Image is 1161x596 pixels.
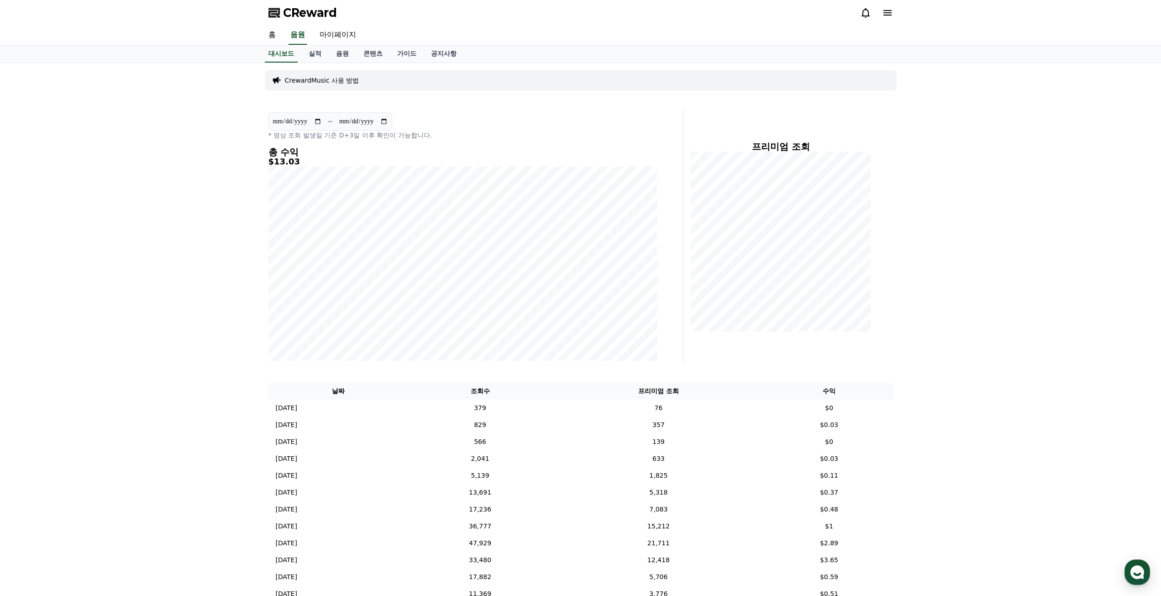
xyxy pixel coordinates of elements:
[268,383,409,400] th: 날짜
[552,450,765,467] td: 633
[765,535,893,552] td: $2.89
[276,505,297,514] p: [DATE]
[268,131,657,140] p: * 영상 조회 발생일 기준 D+3일 이후 확인이 가능합니다.
[552,501,765,518] td: 7,083
[552,400,765,417] td: 76
[409,417,552,433] td: 829
[409,535,552,552] td: 47,929
[356,45,390,63] a: 콘텐츠
[409,467,552,484] td: 5,139
[268,5,337,20] a: CReward
[552,535,765,552] td: 21,711
[283,5,337,20] span: CReward
[409,450,552,467] td: 2,041
[765,518,893,535] td: $1
[552,484,765,501] td: 5,318
[312,26,363,45] a: 마이페이지
[409,501,552,518] td: 17,236
[691,142,871,152] h4: 프리미엄 조회
[276,488,297,497] p: [DATE]
[552,417,765,433] td: 357
[329,45,356,63] a: 음원
[765,417,893,433] td: $0.03
[409,552,552,569] td: 33,480
[276,522,297,531] p: [DATE]
[276,555,297,565] p: [DATE]
[552,518,765,535] td: 15,212
[765,383,893,400] th: 수익
[289,26,307,45] a: 음원
[285,76,359,85] a: CrewardMusic 사용 방법
[765,467,893,484] td: $0.11
[765,501,893,518] td: $0.48
[276,454,297,464] p: [DATE]
[268,147,657,157] h4: 총 수익
[409,484,552,501] td: 13,691
[765,484,893,501] td: $0.37
[276,420,297,430] p: [DATE]
[301,45,329,63] a: 실적
[409,383,552,400] th: 조회수
[409,518,552,535] td: 36,777
[327,116,333,127] p: ~
[552,467,765,484] td: 1,825
[765,569,893,585] td: $0.59
[765,450,893,467] td: $0.03
[268,157,657,166] h5: $13.03
[552,433,765,450] td: 139
[765,433,893,450] td: $0
[276,437,297,447] p: [DATE]
[552,383,765,400] th: 프리미엄 조회
[552,552,765,569] td: 12,418
[765,400,893,417] td: $0
[409,433,552,450] td: 566
[765,552,893,569] td: $3.65
[276,403,297,413] p: [DATE]
[424,45,464,63] a: 공지사항
[409,400,552,417] td: 379
[276,538,297,548] p: [DATE]
[552,569,765,585] td: 5,706
[261,26,283,45] a: 홈
[265,45,298,63] a: 대시보드
[409,569,552,585] td: 17,882
[276,572,297,582] p: [DATE]
[390,45,424,63] a: 가이드
[276,471,297,480] p: [DATE]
